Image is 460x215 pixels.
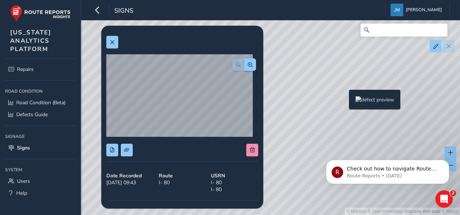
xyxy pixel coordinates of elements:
[435,190,453,208] iframe: Intercom live chat
[17,144,30,151] span: Signs
[5,142,76,154] a: Signs
[315,145,460,195] iframe: Intercom notifications message
[406,4,442,16] span: [PERSON_NAME]
[10,5,71,21] img: rr logo
[5,164,76,175] div: System
[5,86,76,97] div: Road Condition
[114,6,133,16] span: Signs
[391,4,403,16] img: diamond-layout
[159,172,206,179] strong: Route
[208,170,261,195] div: I- 80 I- 80
[106,172,154,179] strong: Date Recorded
[16,190,27,197] span: Help
[156,170,209,195] div: I- 80
[361,24,447,37] input: Search
[391,4,444,16] button: [PERSON_NAME]
[17,66,34,73] span: Repairs
[104,170,156,195] div: [DATE] 09:43
[16,99,65,106] span: Road Condition (Beta)
[5,175,76,187] a: Users
[5,109,76,121] a: Defects Guide
[5,187,76,199] a: Help
[17,178,30,185] span: Users
[450,190,456,196] span: 2
[211,172,258,179] strong: USRN
[5,131,76,142] div: Signage
[10,28,51,53] span: [US_STATE] ANALYTICS PLATFORM
[16,111,48,118] span: Defects Guide
[5,97,76,109] a: Road Condition (Beta)
[5,63,76,75] a: Repairs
